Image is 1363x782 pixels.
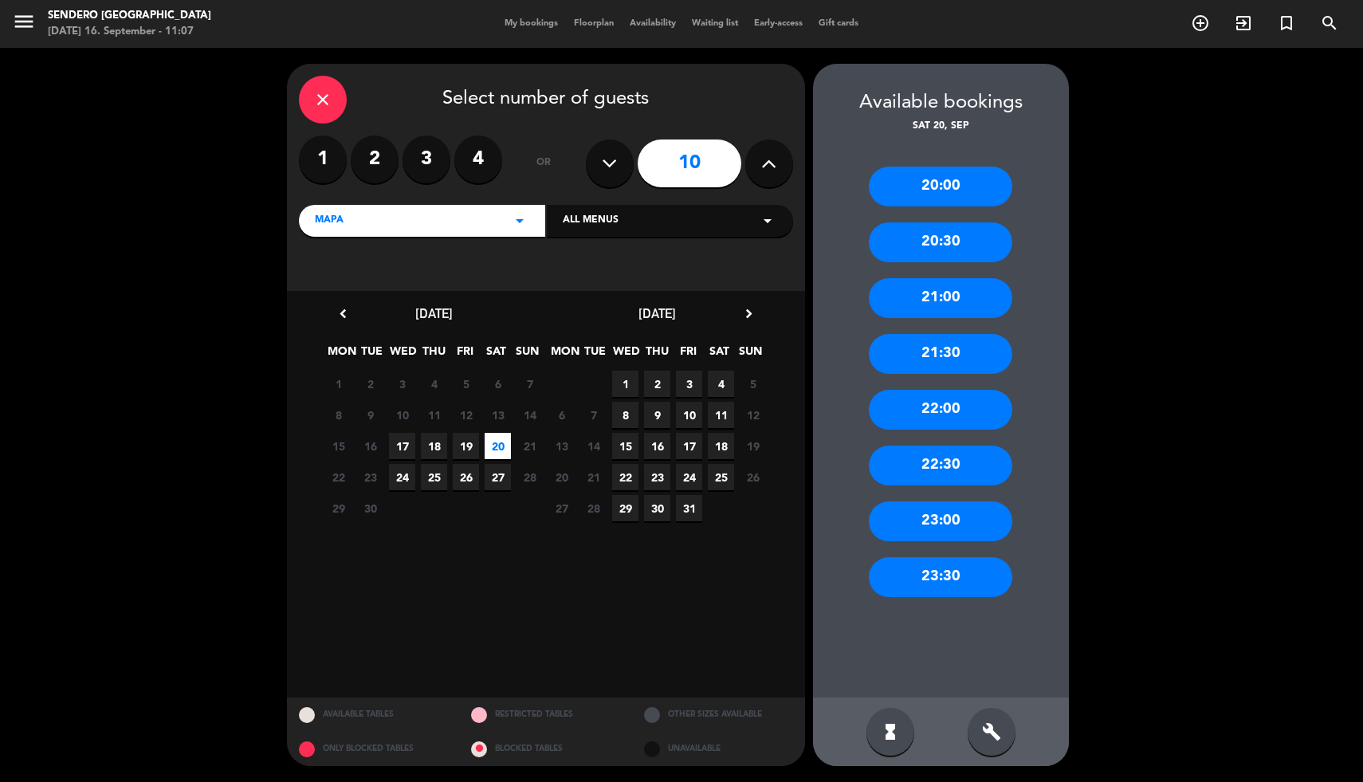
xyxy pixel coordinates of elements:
[325,371,352,397] span: 1
[632,698,805,732] div: OTHER SIZES AVAILABLE
[1234,14,1253,33] i: exit_to_app
[746,19,811,28] span: Early-access
[676,402,702,428] span: 10
[12,10,36,33] i: menu
[813,88,1069,119] div: Available bookings
[357,464,383,490] span: 23
[612,371,638,397] span: 1
[644,402,670,428] span: 9
[612,495,638,521] span: 29
[580,495,607,521] span: 28
[485,464,511,490] span: 27
[325,402,352,428] span: 8
[706,342,733,368] span: SAT
[452,342,478,368] span: FRI
[453,371,479,397] span: 5
[684,19,746,28] span: Waiting list
[517,371,543,397] span: 7
[48,24,211,40] div: [DATE] 16. September - 11:07
[632,732,805,766] div: UNAVAILABLE
[548,402,575,428] span: 6
[357,402,383,428] span: 9
[514,342,540,368] span: SUN
[612,464,638,490] span: 22
[548,433,575,459] span: 13
[313,90,332,109] i: close
[881,722,900,741] i: hourglass_full
[708,464,734,490] span: 25
[325,464,352,490] span: 22
[580,402,607,428] span: 7
[315,213,344,229] span: MAPA
[644,342,670,368] span: THU
[740,371,766,397] span: 5
[548,464,575,490] span: 20
[421,402,447,428] span: 11
[644,371,670,397] span: 2
[287,732,460,766] div: ONLY BLOCKED TABLES
[325,495,352,521] span: 29
[740,402,766,428] span: 12
[403,136,450,183] label: 3
[390,342,416,368] span: WED
[675,342,701,368] span: FRI
[299,76,793,124] div: Select number of guests
[485,371,511,397] span: 6
[12,10,36,39] button: menu
[389,402,415,428] span: 10
[869,222,1012,262] div: 20:30
[758,211,777,230] i: arrow_drop_down
[869,557,1012,597] div: 23:30
[737,342,764,368] span: SUN
[359,342,385,368] span: TUE
[287,698,460,732] div: AVAILABLE TABLES
[510,211,529,230] i: arrow_drop_down
[644,495,670,521] span: 30
[582,342,608,368] span: TUE
[485,433,511,459] span: 20
[563,213,619,229] span: All menus
[389,433,415,459] span: 17
[638,305,676,321] span: [DATE]
[453,402,479,428] span: 12
[389,371,415,397] span: 3
[740,305,757,322] i: chevron_right
[459,732,632,766] div: BLOCKED TABLES
[459,698,632,732] div: RESTRICTED TABLES
[328,342,354,368] span: MON
[517,433,543,459] span: 21
[708,371,734,397] span: 4
[869,167,1012,206] div: 20:00
[612,402,638,428] span: 8
[676,495,702,521] span: 31
[676,464,702,490] span: 24
[740,464,766,490] span: 26
[869,501,1012,541] div: 23:00
[580,464,607,490] span: 21
[483,342,509,368] span: SAT
[1191,14,1210,33] i: add_circle_outline
[454,136,502,183] label: 4
[708,402,734,428] span: 11
[869,334,1012,374] div: 21:30
[389,464,415,490] span: 24
[982,722,1001,741] i: build
[548,495,575,521] span: 27
[676,433,702,459] span: 17
[613,342,639,368] span: WED
[566,19,622,28] span: Floorplan
[357,433,383,459] span: 16
[415,305,453,321] span: [DATE]
[551,342,577,368] span: MON
[48,8,211,24] div: Sendero [GEOGRAPHIC_DATA]
[708,433,734,459] span: 18
[1277,14,1296,33] i: turned_in_not
[644,464,670,490] span: 23
[813,119,1069,135] div: Sat 20, Sep
[1320,14,1339,33] i: search
[357,495,383,521] span: 30
[351,136,399,183] label: 2
[580,433,607,459] span: 14
[421,342,447,368] span: THU
[517,402,543,428] span: 14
